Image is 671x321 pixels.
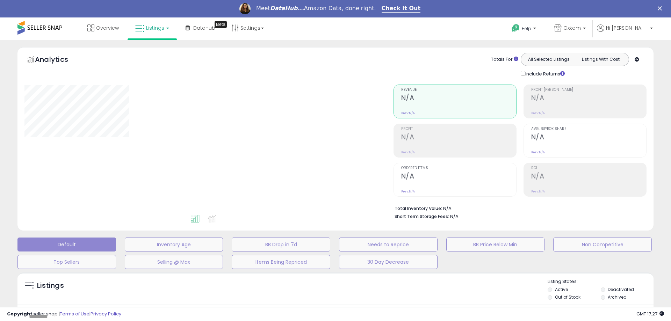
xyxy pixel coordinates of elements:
[215,21,227,28] div: Tooltip anchor
[146,24,164,31] span: Listings
[35,54,82,66] h5: Analytics
[82,17,124,38] a: Overview
[450,213,459,220] span: N/A
[125,238,223,251] button: Inventory Age
[256,5,376,12] div: Meet Amazon Data, done right.
[401,166,516,170] span: Ordered Items
[239,3,251,14] img: Profile image for Georgie
[125,255,223,269] button: Selling @ Max
[506,19,543,40] a: Help
[270,5,304,12] i: DataHub...
[193,24,215,31] span: DataHub
[446,238,545,251] button: BB Price Below Min
[401,94,516,103] h2: N/A
[531,111,545,115] small: Prev: N/A
[395,205,442,211] b: Total Inventory Value:
[401,172,516,182] h2: N/A
[531,88,646,92] span: Profit [PERSON_NAME]
[232,238,330,251] button: BB Drop in 7d
[130,17,174,38] a: Listings
[531,94,646,103] h2: N/A
[226,17,269,38] a: Settings
[523,55,575,64] button: All Selected Listings
[531,166,646,170] span: ROI
[401,150,415,154] small: Prev: N/A
[395,213,449,219] b: Short Term Storage Fees:
[606,24,648,31] span: Hi [PERSON_NAME]
[180,17,221,38] a: DataHub
[401,189,415,194] small: Prev: N/A
[401,88,516,92] span: Revenue
[553,238,652,251] button: Non Competitive
[563,24,581,31] span: Oxkom
[7,311,33,317] strong: Copyright
[395,204,641,212] li: N/A
[382,5,421,13] a: Check It Out
[575,55,627,64] button: Listings With Cost
[96,24,119,31] span: Overview
[7,311,121,318] div: seller snap | |
[339,238,438,251] button: Needs to Reprice
[515,70,573,78] div: Include Returns
[401,127,516,131] span: Profit
[491,56,518,63] div: Totals For
[17,255,116,269] button: Top Sellers
[401,133,516,143] h2: N/A
[658,6,665,10] div: Close
[531,127,646,131] span: Avg. Buybox Share
[531,150,545,154] small: Prev: N/A
[339,255,438,269] button: 30 Day Decrease
[17,238,116,251] button: Default
[232,255,330,269] button: Items Being Repriced
[531,189,545,194] small: Prev: N/A
[531,172,646,182] h2: N/A
[531,133,646,143] h2: N/A
[511,24,520,32] i: Get Help
[401,111,415,115] small: Prev: N/A
[549,17,591,40] a: Oxkom
[522,25,531,31] span: Help
[597,24,653,40] a: Hi [PERSON_NAME]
